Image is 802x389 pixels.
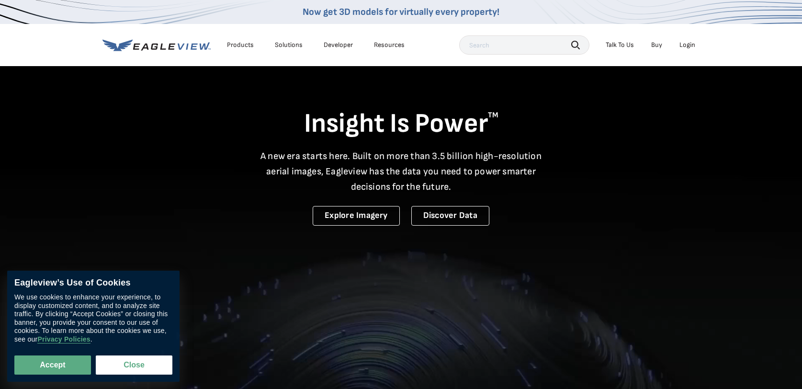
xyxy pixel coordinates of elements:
[313,206,400,226] a: Explore Imagery
[374,41,405,49] div: Resources
[96,355,172,375] button: Close
[679,41,695,49] div: Login
[411,206,489,226] a: Discover Data
[37,335,90,343] a: Privacy Policies
[303,6,499,18] a: Now get 3D models for virtually every property!
[14,355,91,375] button: Accept
[227,41,254,49] div: Products
[275,41,303,49] div: Solutions
[14,293,172,343] div: We use cookies to enhance your experience, to display customized content, and to analyze site tra...
[324,41,353,49] a: Developer
[459,35,589,55] input: Search
[606,41,634,49] div: Talk To Us
[255,149,548,194] p: A new era starts here. Built on more than 3.5 billion high-resolution aerial images, Eagleview ha...
[102,107,700,141] h1: Insight Is Power
[488,111,498,120] sup: TM
[651,41,662,49] a: Buy
[14,278,172,288] div: Eagleview’s Use of Cookies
